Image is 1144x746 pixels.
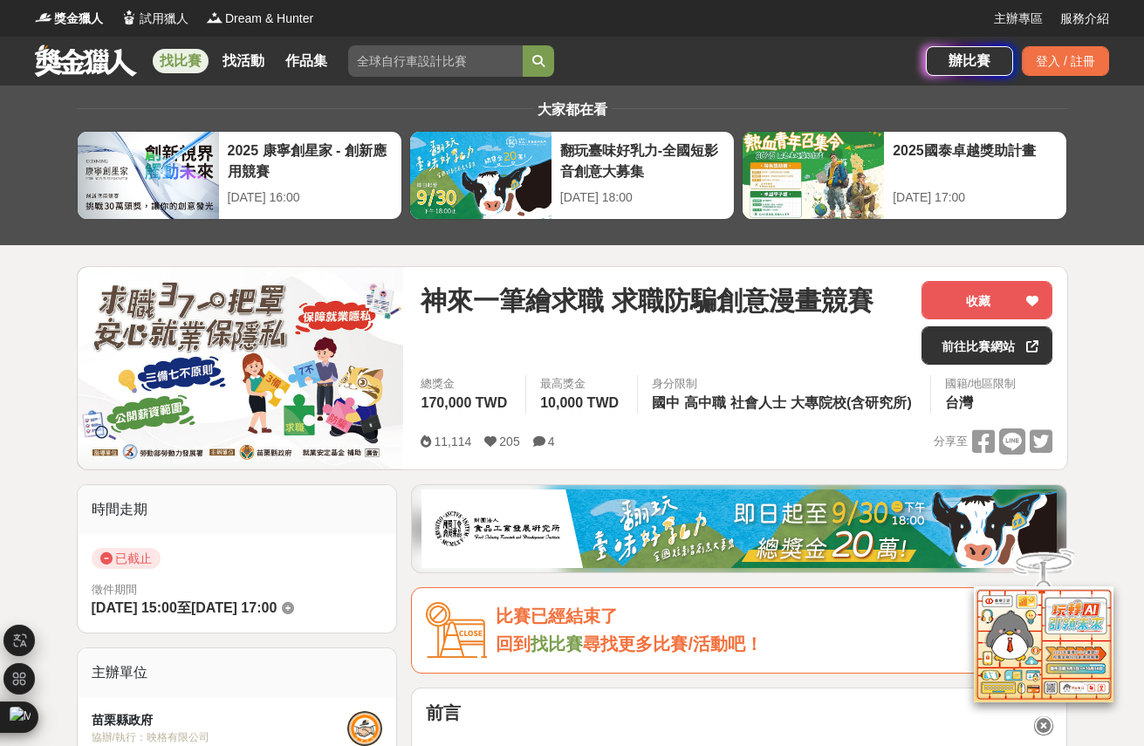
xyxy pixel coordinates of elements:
[78,648,397,697] div: 主辦單位
[560,140,725,180] div: 翻玩臺味好乳力-全國短影音創意大募集
[92,711,348,729] div: 苗栗縣政府
[35,9,52,26] img: Logo
[206,10,313,28] a: LogoDream & Hunter
[531,634,583,654] a: 找比賽
[540,395,619,410] span: 10,000 TWD
[426,703,461,722] strong: 前言
[496,602,1052,631] div: 比賽已經結束了
[926,46,1013,76] a: 辦比賽
[893,188,1058,207] div: [DATE] 17:00
[421,375,511,393] span: 總獎金
[225,10,313,28] span: Dream & Hunter
[140,10,188,28] span: 試用獵人
[533,102,612,117] span: 大家都在看
[92,729,348,745] div: 協辦/執行： 映格有限公司
[921,326,1052,365] a: 前往比賽網站
[228,140,393,180] div: 2025 康寧創星家 - 創新應用競賽
[92,583,137,596] span: 徵件期間
[421,395,507,410] span: 170,000 TWD
[216,49,271,73] a: 找活動
[652,375,916,393] div: 身分限制
[77,131,402,220] a: 2025 康寧創星家 - 創新應用競賽[DATE] 16:00
[921,281,1052,319] button: 收藏
[421,281,873,320] span: 神來一筆繪求職 求職防騙創意漫畫競賽
[548,435,555,448] span: 4
[191,600,277,615] span: [DATE] 17:00
[974,586,1113,702] img: d2146d9a-e6f6-4337-9592-8cefde37ba6b.png
[540,375,623,393] span: 最高獎金
[206,9,223,26] img: Logo
[742,131,1067,220] a: 2025國泰卓越獎助計畫[DATE] 17:00
[278,49,334,73] a: 作品集
[1060,10,1109,28] a: 服務介紹
[945,375,1017,393] div: 國籍/地區限制
[120,9,138,26] img: Logo
[434,435,471,448] span: 11,114
[228,188,393,207] div: [DATE] 16:00
[348,45,523,77] input: 全球自行車設計比賽
[945,395,973,410] span: 台灣
[177,600,191,615] span: 至
[35,10,103,28] a: Logo獎金獵人
[78,267,404,469] img: Cover Image
[92,548,161,569] span: 已截止
[560,188,725,207] div: [DATE] 18:00
[54,10,103,28] span: 獎金獵人
[893,140,1058,180] div: 2025國泰卓越獎助計畫
[409,131,735,220] a: 翻玩臺味好乳力-全國短影音創意大募集[DATE] 18:00
[426,602,487,659] img: Icon
[120,10,188,28] a: Logo試用獵人
[421,489,1057,568] img: 1c81a89c-c1b3-4fd6-9c6e-7d29d79abef5.jpg
[92,600,177,615] span: [DATE] 15:00
[78,485,397,534] div: 時間走期
[934,428,968,455] span: 分享至
[994,10,1043,28] a: 主辦專區
[684,395,726,410] span: 高中職
[499,435,519,448] span: 205
[153,49,209,73] a: 找比賽
[730,395,786,410] span: 社會人士
[496,634,531,654] span: 回到
[652,395,680,410] span: 國中
[791,395,912,410] span: 大專院校(含研究所)
[583,634,763,654] span: 尋找更多比賽/活動吧！
[1022,46,1109,76] div: 登入 / 註冊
